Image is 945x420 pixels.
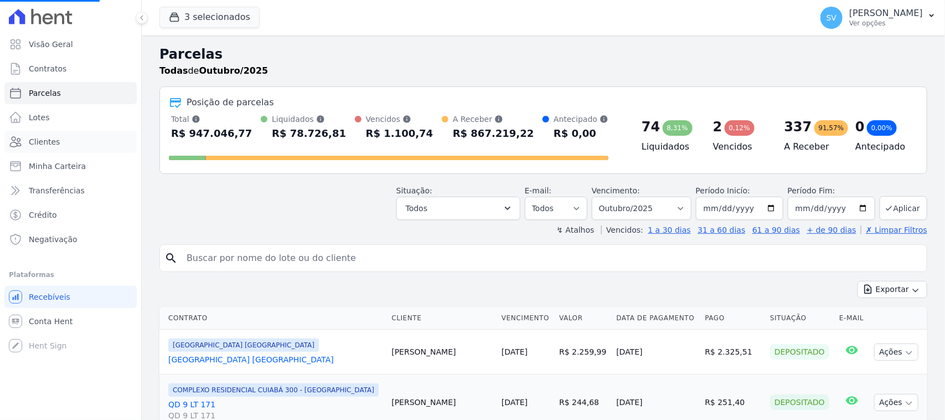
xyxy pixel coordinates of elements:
[788,185,875,197] label: Período Fim:
[168,383,379,397] span: COMPLEXO RESIDENCIAL CUIABÁ 300 - [GEOGRAPHIC_DATA]
[453,125,534,142] div: R$ 867.219,22
[700,330,766,375] td: R$ 2.325,51
[4,82,137,104] a: Parcelas
[555,307,612,330] th: Valor
[396,186,432,195] label: Situação:
[4,106,137,129] a: Lotes
[29,291,70,303] span: Recebíveis
[556,226,594,234] label: ↯ Atalhos
[698,226,745,234] a: 31 a 60 dias
[453,114,534,125] div: A Receber
[766,307,835,330] th: Situação
[855,140,909,153] h4: Antecipado
[29,136,60,147] span: Clientes
[29,39,73,50] span: Visão Geral
[4,33,137,55] a: Visão Geral
[855,118,865,136] div: 0
[159,7,260,28] button: 3 selecionados
[849,8,923,19] p: [PERSON_NAME]
[696,186,750,195] label: Período Inicío:
[29,63,66,74] span: Contratos
[874,394,918,411] button: Ações
[713,118,722,136] div: 2
[4,180,137,202] a: Transferências
[4,286,137,308] a: Recebíveis
[807,226,856,234] a: + de 90 dias
[164,252,178,265] i: search
[861,226,927,234] a: ✗ Limpar Filtros
[827,14,836,22] span: SV
[29,185,85,196] span: Transferências
[159,64,268,78] p: de
[849,19,923,28] p: Ver opções
[752,226,800,234] a: 61 a 90 dias
[387,330,497,375] td: [PERSON_NAME]
[554,114,608,125] div: Antecipado
[29,112,50,123] span: Lotes
[502,347,528,356] a: [DATE]
[784,118,812,136] div: 337
[725,120,755,136] div: 0,12%
[648,226,691,234] a: 1 a 30 dias
[858,281,927,298] button: Exportar
[29,316,73,327] span: Conta Hent
[612,307,700,330] th: Data de Pagamento
[601,226,643,234] label: Vencidos:
[180,247,922,269] input: Buscar por nome do lote ou do cliente
[387,307,497,330] th: Cliente
[770,395,829,410] div: Depositado
[713,140,767,153] h4: Vencidos
[502,398,528,407] a: [DATE]
[4,310,137,332] a: Conta Hent
[406,202,427,215] span: Todos
[171,114,252,125] div: Total
[835,307,869,330] th: E-mail
[168,339,319,352] span: [GEOGRAPHIC_DATA] [GEOGRAPHIC_DATA]
[4,155,137,177] a: Minha Carteira
[9,268,132,281] div: Plataformas
[159,44,927,64] h2: Parcelas
[555,330,612,375] td: R$ 2.259,99
[525,186,552,195] label: E-mail:
[272,125,346,142] div: R$ 78.726,81
[700,307,766,330] th: Pago
[29,161,86,172] span: Minha Carteira
[867,120,897,136] div: 0,00%
[199,65,268,76] strong: Outubro/2025
[159,65,188,76] strong: Todas
[592,186,640,195] label: Vencimento:
[880,196,927,220] button: Aplicar
[4,58,137,80] a: Contratos
[396,197,520,220] button: Todos
[814,120,849,136] div: 91,57%
[4,228,137,250] a: Negativação
[366,114,433,125] div: Vencidos
[4,204,137,226] a: Crédito
[366,125,433,142] div: R$ 1.100,74
[554,125,608,142] div: R$ 0,00
[663,120,693,136] div: 8,31%
[187,96,274,109] div: Posição de parcelas
[497,307,555,330] th: Vencimento
[874,344,918,361] button: Ações
[642,118,660,136] div: 74
[272,114,346,125] div: Liquidados
[612,330,700,375] td: [DATE]
[812,2,945,33] button: SV [PERSON_NAME] Ver opções
[784,140,838,153] h4: A Receber
[4,131,137,153] a: Clientes
[168,354,383,365] a: [GEOGRAPHIC_DATA] [GEOGRAPHIC_DATA]
[29,88,61,99] span: Parcelas
[171,125,252,142] div: R$ 947.046,77
[29,209,57,221] span: Crédito
[159,307,387,330] th: Contrato
[642,140,695,153] h4: Liquidados
[770,344,829,360] div: Depositado
[29,234,78,245] span: Negativação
